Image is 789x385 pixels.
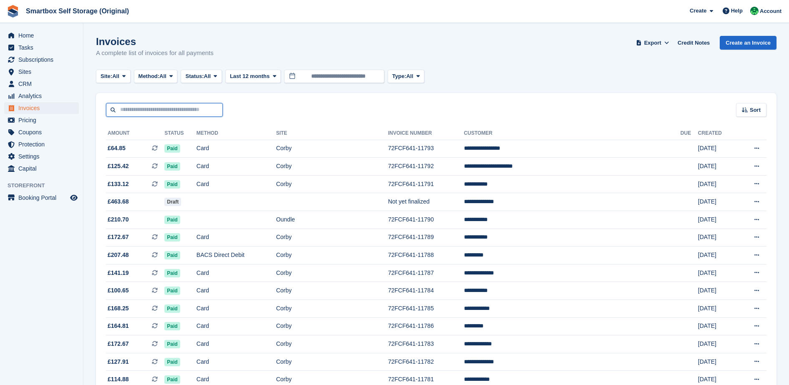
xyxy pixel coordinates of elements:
[230,72,270,81] span: Last 12 months
[388,282,464,300] td: 72FCF641-11784
[197,229,276,247] td: Card
[276,127,388,140] th: Site
[750,106,761,114] span: Sort
[698,317,738,335] td: [DATE]
[698,353,738,371] td: [DATE]
[108,197,129,206] span: £463.68
[108,180,129,189] span: £133.12
[690,7,706,15] span: Create
[388,264,464,282] td: 72FCF641-11787
[164,269,180,277] span: Paid
[388,335,464,353] td: 72FCF641-11783
[388,158,464,176] td: 72FCF641-11792
[276,175,388,193] td: Corby
[164,304,180,313] span: Paid
[197,127,276,140] th: Method
[197,158,276,176] td: Card
[108,144,126,153] span: £64.85
[4,54,79,65] a: menu
[388,193,464,211] td: Not yet finalized
[8,181,83,190] span: Storefront
[276,282,388,300] td: Corby
[4,78,79,90] a: menu
[720,36,776,50] a: Create an Invoice
[164,216,180,224] span: Paid
[388,247,464,264] td: 72FCF641-11788
[698,140,738,158] td: [DATE]
[164,287,180,295] span: Paid
[698,127,738,140] th: Created
[96,36,214,47] h1: Invoices
[276,300,388,318] td: Corby
[4,42,79,53] a: menu
[7,5,19,18] img: stora-icon-8386f47178a22dfd0bd8f6a31ec36ba5ce8667c1dd55bd0f319d3a0aa187defe.svg
[388,229,464,247] td: 72FCF641-11789
[4,163,79,174] a: menu
[108,286,129,295] span: £100.65
[197,317,276,335] td: Card
[464,127,681,140] th: Customer
[108,215,129,224] span: £210.70
[4,151,79,162] a: menu
[276,317,388,335] td: Corby
[276,264,388,282] td: Corby
[96,48,214,58] p: A complete list of invoices for all payments
[18,114,68,126] span: Pricing
[164,340,180,348] span: Paid
[674,36,713,50] a: Credit Notes
[698,335,738,353] td: [DATE]
[106,127,164,140] th: Amount
[698,282,738,300] td: [DATE]
[634,36,671,50] button: Export
[159,72,166,81] span: All
[18,163,68,174] span: Capital
[388,353,464,371] td: 72FCF641-11782
[731,7,743,15] span: Help
[388,211,464,229] td: 72FCF641-11790
[4,138,79,150] a: menu
[4,126,79,138] a: menu
[4,102,79,114] a: menu
[197,264,276,282] td: Card
[108,269,129,277] span: £141.19
[18,66,68,78] span: Sites
[18,90,68,102] span: Analytics
[18,126,68,138] span: Coupons
[388,317,464,335] td: 72FCF641-11786
[164,127,197,140] th: Status
[18,54,68,65] span: Subscriptions
[164,375,180,384] span: Paid
[18,30,68,41] span: Home
[388,300,464,318] td: 72FCF641-11785
[164,162,180,171] span: Paid
[139,72,160,81] span: Method:
[388,140,464,158] td: 72FCF641-11793
[276,140,388,158] td: Corby
[276,229,388,247] td: Corby
[4,192,79,204] a: menu
[698,175,738,193] td: [DATE]
[164,198,181,206] span: Draft
[134,70,178,83] button: Method: All
[760,7,781,15] span: Account
[4,66,79,78] a: menu
[4,90,79,102] a: menu
[18,42,68,53] span: Tasks
[164,322,180,330] span: Paid
[698,264,738,282] td: [DATE]
[69,193,79,203] a: Preview store
[750,7,759,15] img: Kayleigh Devlin
[681,127,698,140] th: Due
[388,127,464,140] th: Invoice Number
[18,78,68,90] span: CRM
[108,322,129,330] span: £164.81
[197,353,276,371] td: Card
[108,251,129,259] span: £207.48
[112,72,119,81] span: All
[108,162,129,171] span: £125.42
[276,247,388,264] td: Corby
[276,335,388,353] td: Corby
[108,375,129,384] span: £114.88
[18,192,68,204] span: Booking Portal
[698,247,738,264] td: [DATE]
